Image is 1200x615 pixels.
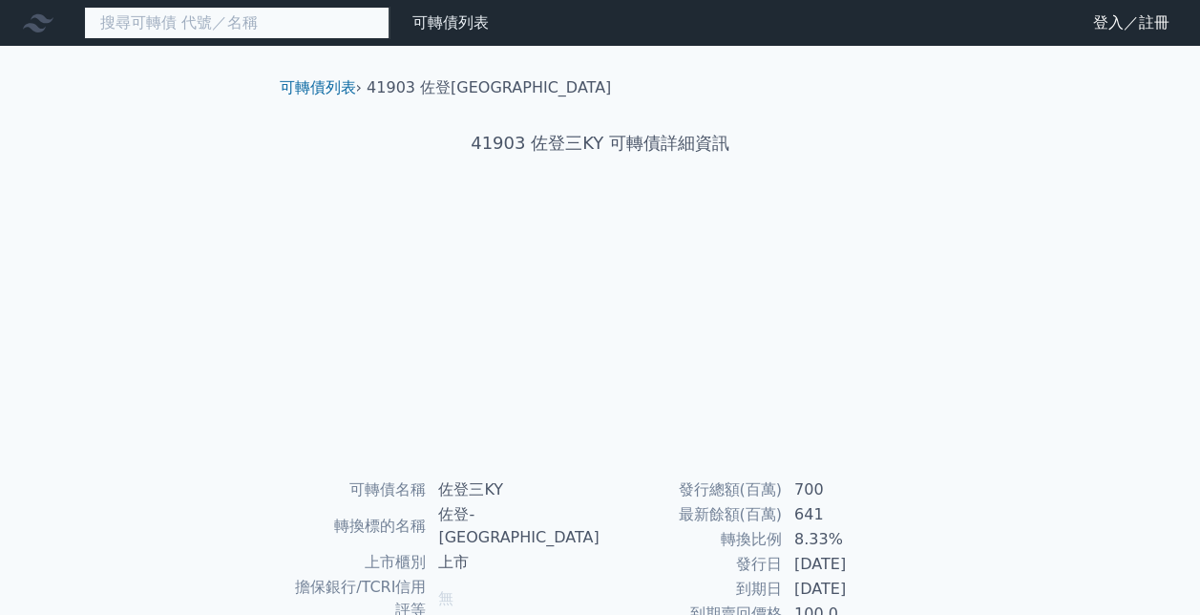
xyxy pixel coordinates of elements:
[783,577,914,602] td: [DATE]
[438,589,453,607] span: 無
[280,78,356,96] a: 可轉債列表
[600,502,783,527] td: 最新餘額(百萬)
[280,76,362,99] li: ›
[1078,8,1185,38] a: 登入／註冊
[264,130,937,157] h1: 41903 佐登三KY 可轉債詳細資訊
[783,502,914,527] td: 641
[412,13,489,32] a: 可轉債列表
[287,550,428,575] td: 上市櫃別
[427,502,600,550] td: 佐登-[GEOGRAPHIC_DATA]
[600,477,783,502] td: 發行總額(百萬)
[287,502,428,550] td: 轉換標的名稱
[783,527,914,552] td: 8.33%
[84,7,389,39] input: 搜尋可轉債 代號／名稱
[783,552,914,577] td: [DATE]
[427,550,600,575] td: 上市
[367,76,611,99] li: 41903 佐登[GEOGRAPHIC_DATA]
[783,477,914,502] td: 700
[600,527,783,552] td: 轉換比例
[600,577,783,602] td: 到期日
[427,477,600,502] td: 佐登三KY
[600,552,783,577] td: 發行日
[287,477,428,502] td: 可轉債名稱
